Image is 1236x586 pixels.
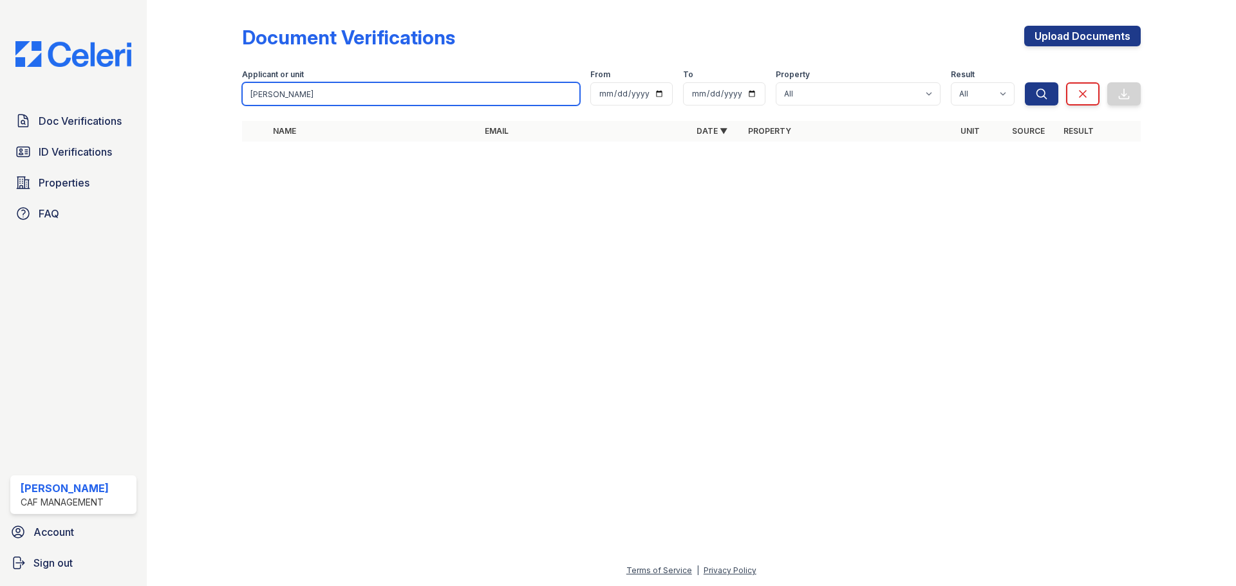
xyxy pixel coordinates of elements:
a: Email [485,126,509,136]
a: Result [1063,126,1094,136]
a: Sign out [5,550,142,576]
a: Terms of Service [626,565,692,575]
label: Result [951,69,975,80]
a: Properties [10,170,136,196]
a: Account [5,519,142,545]
a: Unit [960,126,980,136]
a: Name [273,126,296,136]
span: Properties [39,175,89,190]
a: ID Verifications [10,139,136,165]
span: FAQ [39,206,59,221]
span: Account [33,524,74,540]
a: Privacy Policy [704,565,756,575]
a: Upload Documents [1024,26,1141,46]
div: CAF Management [21,496,109,509]
div: | [697,565,699,575]
span: Doc Verifications [39,113,122,129]
img: CE_Logo_Blue-a8612792a0a2168367f1c8372b55b34899dd931a85d93a1a3d3e32e68fde9ad4.png [5,41,142,67]
label: To [683,69,693,80]
a: Date ▼ [697,126,727,136]
label: Property [776,69,810,80]
a: Property [748,126,791,136]
div: [PERSON_NAME] [21,481,109,496]
a: Source [1012,126,1045,136]
div: Document Verifications [242,26,455,49]
a: FAQ [10,201,136,226]
input: Search by name, email, or unit number [242,82,580,105]
span: Sign out [33,555,73,571]
span: ID Verifications [39,144,112,160]
label: Applicant or unit [242,69,304,80]
a: Doc Verifications [10,108,136,134]
label: From [590,69,610,80]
